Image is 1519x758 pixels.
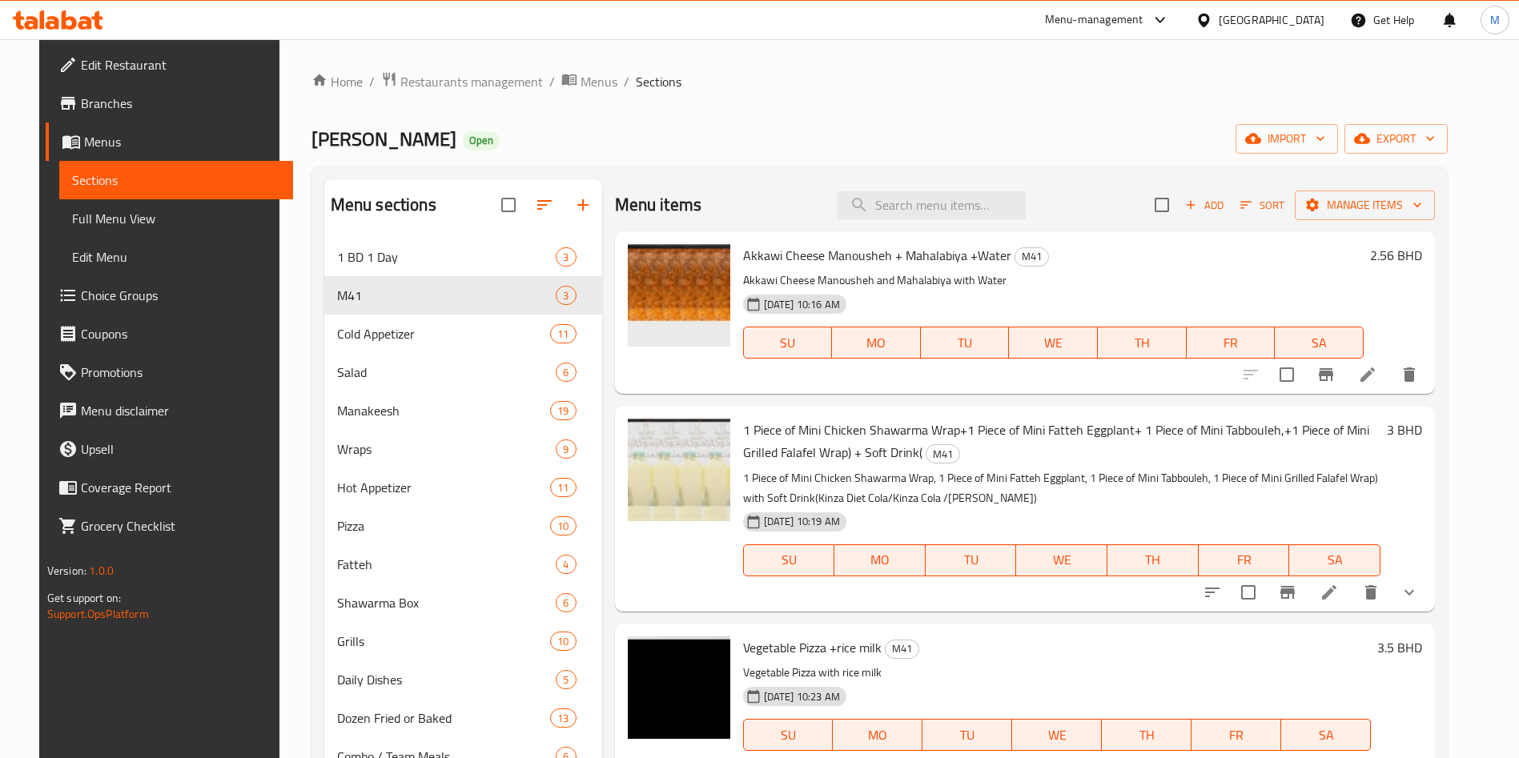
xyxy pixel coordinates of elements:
img: 1 Piece of Mini Chicken Shawarma Wrap+1 Piece of Mini Fatteh Eggplant+ 1 Piece of Mini Tabbouleh,... [628,419,730,521]
a: Coverage Report [46,468,293,507]
div: Salad6 [324,353,602,391]
a: Upsell [46,430,293,468]
span: Wraps [337,439,557,459]
span: Full Menu View [72,209,280,228]
input: search [837,191,1026,219]
span: Grocery Checklist [81,516,280,535]
div: M41 [1015,247,1049,267]
span: Menus [84,132,280,151]
span: [DATE] 10:16 AM [757,297,846,312]
span: Select to update [1270,358,1304,391]
span: Sort [1240,196,1284,215]
span: Coupons [81,324,280,343]
span: Menus [581,72,617,91]
span: WE [1015,331,1091,355]
button: sort-choices [1193,573,1232,612]
span: Branches [81,94,280,113]
span: Manakeesh [337,401,551,420]
span: TH [1114,548,1192,572]
button: TH [1098,327,1187,359]
span: Open [463,134,500,147]
a: Branches [46,84,293,122]
span: M [1490,11,1500,29]
span: 10 [551,634,575,649]
span: SA [1288,724,1364,747]
span: [PERSON_NAME] [311,121,456,157]
h6: 3.5 BHD [1377,636,1422,659]
span: 10 [551,519,575,534]
span: [DATE] 10:23 AM [757,689,846,704]
span: Promotions [81,363,280,382]
div: Manakeesh19 [324,391,602,430]
span: SU [750,331,826,355]
span: Choice Groups [81,286,280,305]
span: Sort items [1230,193,1295,218]
button: TH [1107,544,1199,576]
span: 1.0.0 [89,560,114,581]
button: Branch-specific-item [1268,573,1307,612]
button: WE [1016,544,1107,576]
div: items [556,363,576,382]
span: Coverage Report [81,478,280,497]
button: SA [1289,544,1380,576]
span: Version: [47,560,86,581]
span: TH [1108,724,1185,747]
div: M413 [324,276,602,315]
button: TU [921,327,1010,359]
span: 13 [551,711,575,726]
div: Wraps9 [324,430,602,468]
div: Dozen Fried or Baked [337,708,551,728]
p: Akkawi Cheese Manousheh and Mahalabiya with Water [743,271,1364,291]
h2: Menu sections [331,193,436,217]
span: Sections [636,72,681,91]
div: Pizza [337,516,551,535]
div: Hot Appetizer11 [324,468,602,507]
span: Salad [337,363,557,382]
div: 1 BD 1 Day [337,247,557,267]
button: Sort [1236,193,1288,218]
button: WE [1012,719,1102,751]
div: items [550,324,576,343]
span: 11 [551,480,575,495]
span: Manage items [1308,195,1422,215]
span: WE [1019,724,1095,747]
span: 9 [557,442,575,457]
span: Restaurants management [400,72,543,91]
span: 6 [557,596,575,611]
span: SA [1281,331,1357,355]
span: Select section [1145,188,1179,222]
div: items [556,439,576,459]
span: Daily Dishes [337,670,557,689]
div: Fatteh4 [324,545,602,584]
div: [GEOGRAPHIC_DATA] [1219,11,1324,29]
button: WE [1009,327,1098,359]
button: SA [1275,327,1364,359]
a: Grocery Checklist [46,507,293,545]
a: Menu disclaimer [46,391,293,430]
div: items [550,516,576,535]
span: Edit Menu [72,247,280,267]
span: MO [838,331,914,355]
button: SU [743,327,833,359]
span: Shawarma Box [337,593,557,612]
span: MO [841,548,919,572]
span: Add [1183,196,1226,215]
div: items [556,593,576,612]
span: M41 [926,445,959,463]
div: Open [463,131,500,150]
button: Branch-specific-item [1307,355,1345,394]
button: delete [1390,355,1429,394]
span: 6 [557,365,575,380]
span: 4 [557,557,575,572]
button: delete [1352,573,1390,612]
div: items [556,247,576,267]
div: items [550,632,576,651]
button: show more [1390,573,1429,612]
div: Hot Appetizer [337,478,551,497]
li: / [369,72,375,91]
a: Edit Restaurant [46,46,293,84]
